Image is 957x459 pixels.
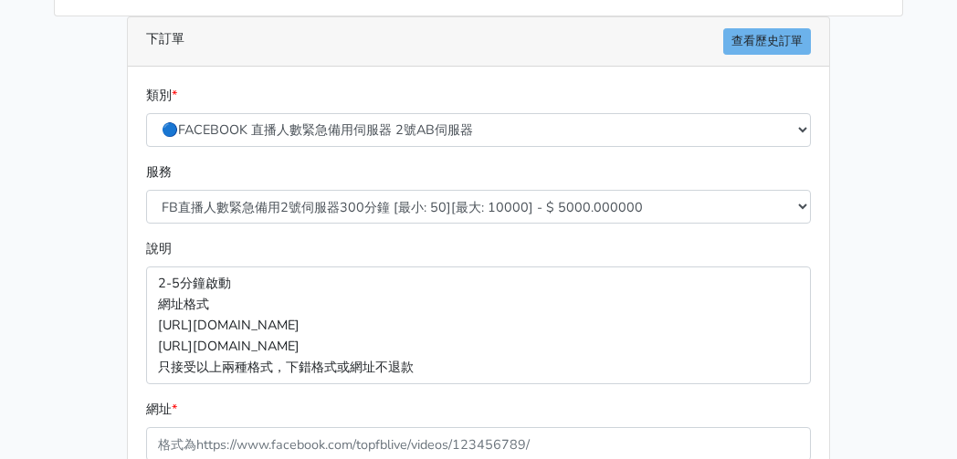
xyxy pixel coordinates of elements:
[723,28,811,55] a: 查看歷史訂單
[146,266,811,384] p: 2-5分鐘啟動 網址格式 [URL][DOMAIN_NAME] [URL][DOMAIN_NAME] 只接受以上兩種格式，下錯格式或網址不退款
[128,17,829,67] div: 下訂單
[146,162,172,183] label: 服務
[146,85,177,106] label: 類別
[146,238,172,259] label: 說明
[146,399,177,420] label: 網址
